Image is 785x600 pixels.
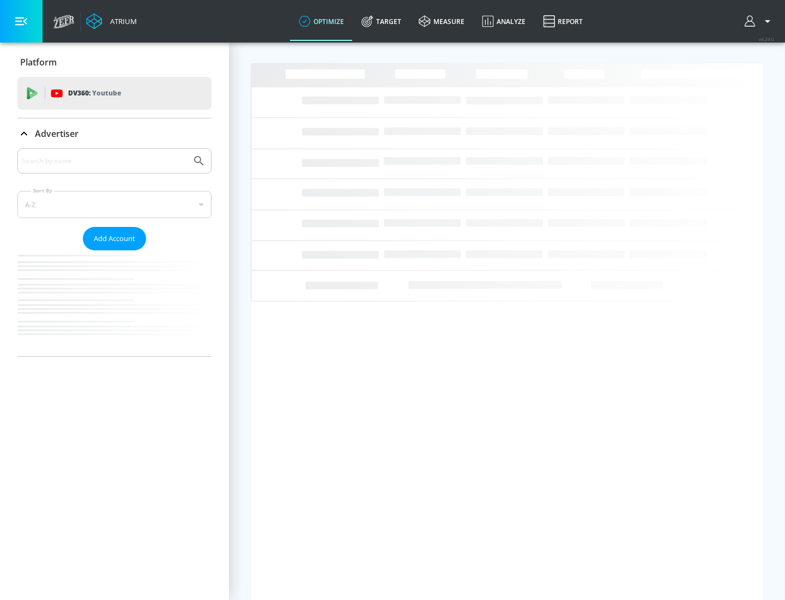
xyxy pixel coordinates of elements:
a: Report [534,2,591,41]
a: Analyze [473,2,534,41]
div: Advertiser [17,148,212,356]
div: DV360: Youtube [17,77,212,110]
div: Advertiser [17,118,212,149]
a: Target [353,2,410,41]
p: Youtube [92,87,121,99]
span: v 4.24.0 [759,36,774,42]
a: measure [410,2,473,41]
p: DV360: [68,87,121,99]
div: Atrium [106,16,137,26]
a: optimize [290,2,353,41]
a: Atrium [86,13,137,29]
span: Add Account [94,232,135,245]
p: Advertiser [35,128,78,140]
nav: list of Advertiser [17,250,212,356]
p: Platform [20,56,57,68]
div: Platform [17,47,212,77]
button: Add Account [83,227,146,250]
div: A-Z [17,191,212,218]
input: Search by name [22,154,187,168]
label: Sort By [31,187,55,194]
